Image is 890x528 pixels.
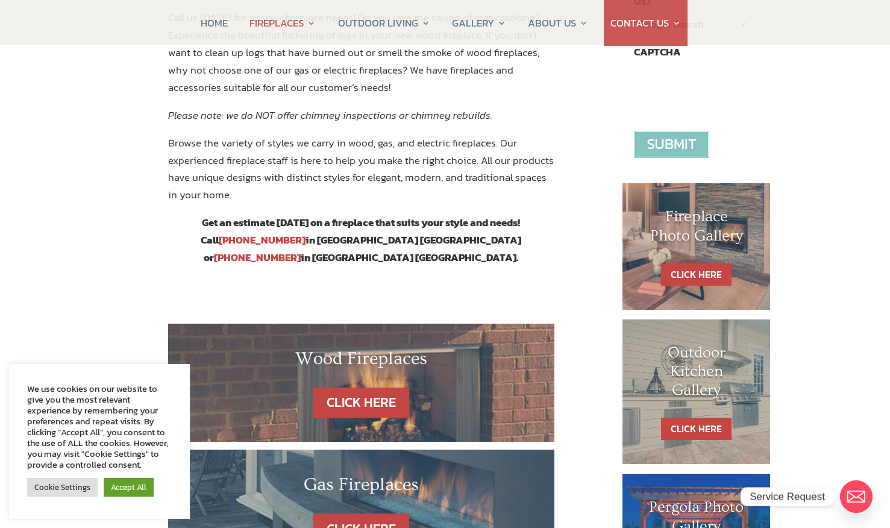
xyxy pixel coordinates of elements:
[168,107,492,123] em: Please note: we do NOT offer chimney inspections or chimney rebuilds.
[634,131,709,158] input: Submit
[647,344,747,406] h1: Outdoor Kitchen Gallery
[634,45,681,58] label: CAPTCHA
[214,250,301,265] a: [PHONE_NUMBER]
[201,215,521,265] strong: Get an estimate [DATE] on a fireplace that suits your style and needs! Call in [GEOGRAPHIC_DATA] ...
[647,207,747,251] h1: Fireplace Photo Gallery
[204,474,519,501] h2: Gas Fireplaces
[661,263,732,286] a: CLICK HERE
[661,418,732,440] a: CLICK HERE
[840,480,873,513] a: Email
[104,478,154,497] a: Accept All
[168,134,555,215] p: Browse the variety of styles we carry in wood, gas, and electric fireplaces. Our experienced fire...
[204,348,519,376] h2: Wood Fireplaces
[27,383,172,470] div: We use cookies on our website to give you the most relevant experience by remembering your prefer...
[313,388,409,418] a: CLICK HERE
[634,64,817,112] iframe: reCAPTCHA
[168,9,555,107] p: Call us [DATE] for all your fireplace needs! Do you love the sound of logs crackling? Experience ...
[27,478,98,497] a: Cookie Settings
[219,232,306,248] a: [PHONE_NUMBER]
